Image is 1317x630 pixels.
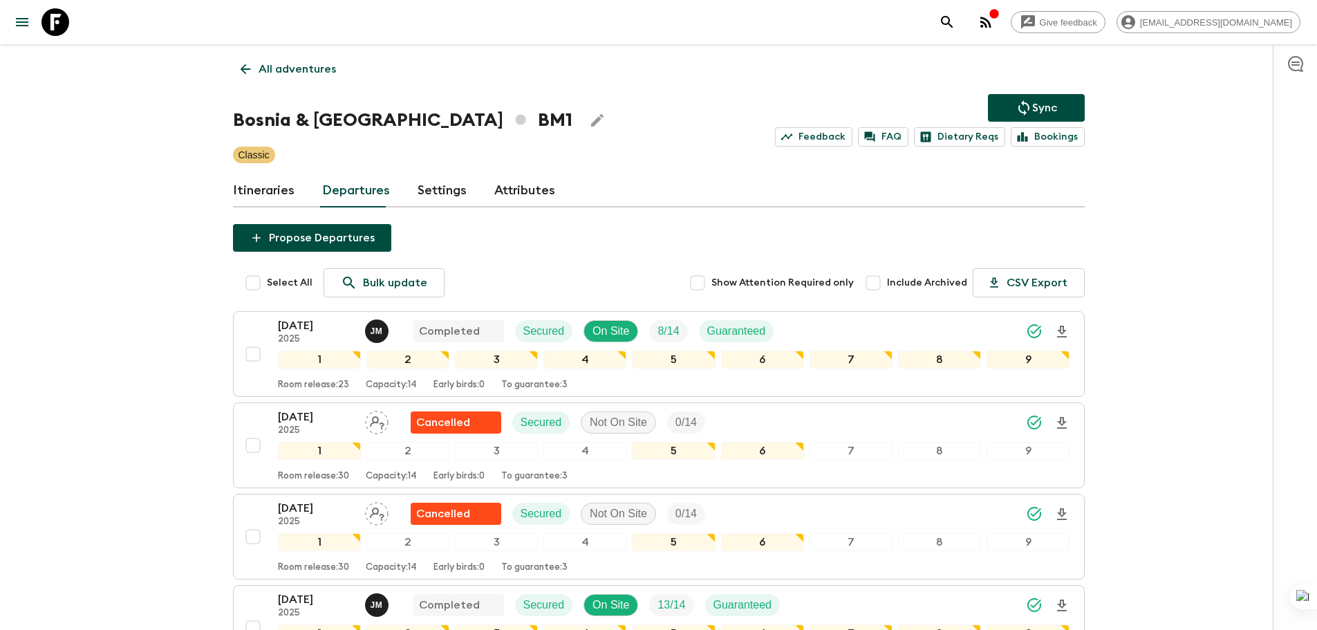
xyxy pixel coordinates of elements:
[501,380,568,391] p: To guarantee: 3
[988,94,1085,122] button: Sync adventure departures to the booking engine
[8,8,36,36] button: menu
[233,55,344,83] a: All adventures
[667,411,705,434] div: Trip Fill
[433,562,485,573] p: Early birds: 0
[583,106,611,134] button: Edit Adventure Title
[898,351,981,369] div: 8
[1054,324,1070,340] svg: Download Onboarding
[322,174,390,207] a: Departures
[1032,100,1057,116] p: Sync
[649,594,693,616] div: Trip Fill
[366,380,417,391] p: Capacity: 14
[278,442,361,460] div: 1
[366,562,417,573] p: Capacity: 14
[278,562,349,573] p: Room release: 30
[933,8,961,36] button: search adventures
[973,268,1085,297] button: CSV Export
[366,351,449,369] div: 2
[810,533,893,551] div: 7
[416,414,470,431] p: Cancelled
[898,533,981,551] div: 8
[592,323,629,340] p: On Site
[233,174,295,207] a: Itineraries
[581,503,656,525] div: Not On Site
[523,597,565,613] p: Secured
[914,127,1005,147] a: Dietary Reqs
[657,597,685,613] p: 13 / 14
[366,471,417,482] p: Capacity: 14
[775,127,852,147] a: Feedback
[233,224,391,252] button: Propose Departures
[278,409,354,425] p: [DATE]
[632,351,715,369] div: 5
[581,411,656,434] div: Not On Site
[233,494,1085,580] button: [DATE]2025Assign pack leaderFlash Pack cancellationSecuredNot On SiteTrip Fill123456789Room relea...
[411,411,501,434] div: Flash Pack cancellation
[632,442,715,460] div: 5
[675,506,697,522] p: 0 / 14
[632,533,715,551] div: 5
[455,533,538,551] div: 3
[1026,323,1043,340] svg: Synced Successfully
[365,415,389,426] span: Assign pack leader
[543,533,626,551] div: 4
[583,320,638,342] div: On Site
[278,351,361,369] div: 1
[363,275,427,291] p: Bulk update
[711,276,854,290] span: Show Attention Required only
[366,442,449,460] div: 2
[512,503,570,525] div: Secured
[433,380,485,391] p: Early birds: 0
[278,425,354,436] p: 2025
[1032,17,1105,28] span: Give feedback
[987,442,1070,460] div: 9
[418,174,467,207] a: Settings
[1026,414,1043,431] svg: Synced Successfully
[649,320,687,342] div: Trip Fill
[521,414,562,431] p: Secured
[278,380,349,391] p: Room release: 23
[501,471,568,482] p: To guarantee: 3
[278,500,354,517] p: [DATE]
[233,106,572,134] h1: Bosnia & [GEOGRAPHIC_DATA] BM1
[1132,17,1300,28] span: [EMAIL_ADDRESS][DOMAIN_NAME]
[324,268,445,297] a: Bulk update
[259,61,336,77] p: All adventures
[543,442,626,460] div: 4
[667,503,705,525] div: Trip Fill
[267,276,312,290] span: Select All
[721,351,804,369] div: 6
[278,591,354,608] p: [DATE]
[1011,127,1085,147] a: Bookings
[515,320,573,342] div: Secured
[515,594,573,616] div: Secured
[721,442,804,460] div: 6
[713,597,772,613] p: Guaranteed
[365,324,391,335] span: Janko Milovanović
[583,594,638,616] div: On Site
[366,533,449,551] div: 2
[898,442,981,460] div: 8
[1026,597,1043,613] svg: Synced Successfully
[858,127,908,147] a: FAQ
[411,503,501,525] div: Flash Pack cancellation
[523,323,565,340] p: Secured
[590,414,647,431] p: Not On Site
[512,411,570,434] div: Secured
[233,311,1085,397] button: [DATE]2025Janko MilovanovićCompletedSecuredOn SiteTrip FillGuaranteed123456789Room release:23Capa...
[365,597,391,609] span: Janko Milovanović
[416,506,470,522] p: Cancelled
[657,323,679,340] p: 8 / 14
[455,442,538,460] div: 3
[419,323,480,340] p: Completed
[543,351,626,369] div: 4
[1011,11,1105,33] a: Give feedback
[278,533,361,551] div: 1
[987,533,1070,551] div: 9
[278,517,354,528] p: 2025
[494,174,555,207] a: Attributes
[1054,597,1070,614] svg: Download Onboarding
[810,442,893,460] div: 7
[675,414,697,431] p: 0 / 14
[501,562,568,573] p: To guarantee: 3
